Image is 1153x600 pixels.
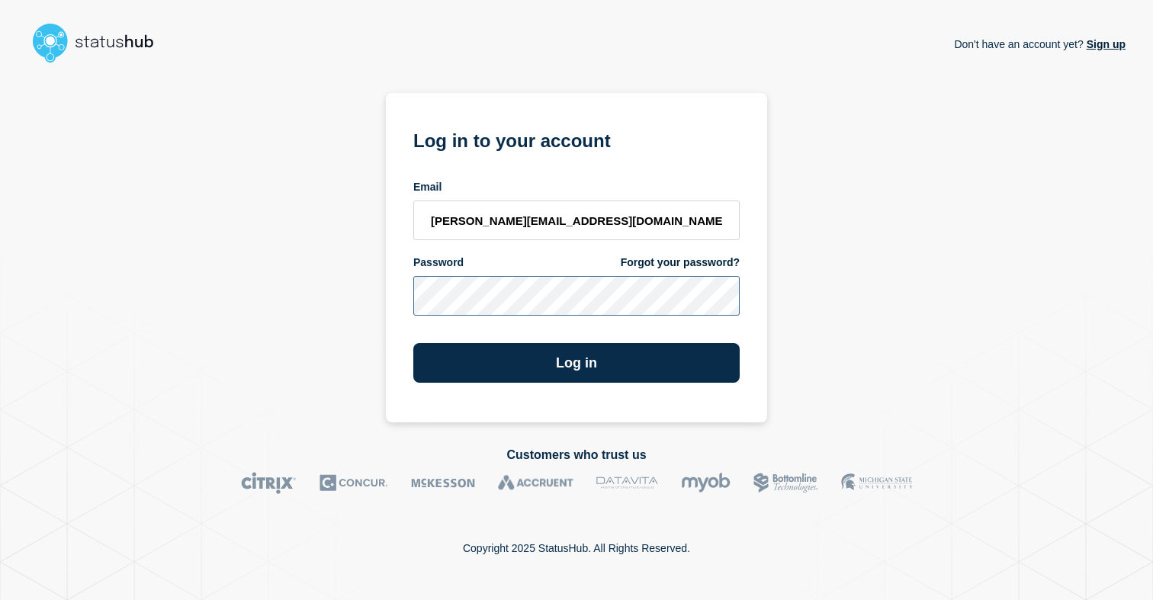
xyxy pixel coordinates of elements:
[27,448,1126,462] h2: Customers who trust us
[498,472,573,494] img: Accruent logo
[1084,38,1126,50] a: Sign up
[241,472,297,494] img: Citrix logo
[621,255,740,270] a: Forgot your password?
[320,472,388,494] img: Concur logo
[27,18,172,67] img: StatusHub logo
[413,180,442,194] span: Email
[413,125,740,153] h1: Log in to your account
[413,255,464,270] span: Password
[463,542,690,554] p: Copyright 2025 StatusHub. All Rights Reserved.
[413,201,740,240] input: email input
[596,472,658,494] img: DataVita logo
[413,343,740,383] button: Log in
[681,472,731,494] img: myob logo
[413,276,740,316] input: password input
[411,472,475,494] img: McKesson logo
[753,472,818,494] img: Bottomline logo
[841,472,912,494] img: MSU logo
[954,26,1126,63] p: Don't have an account yet?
